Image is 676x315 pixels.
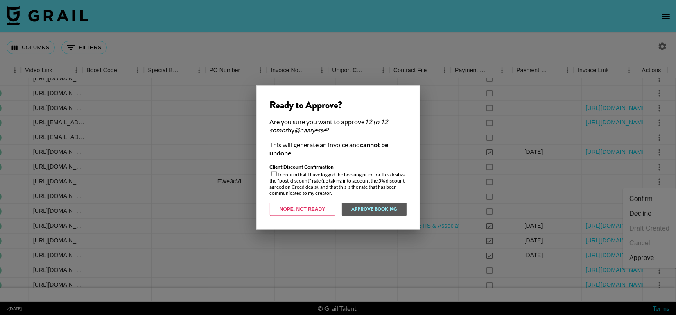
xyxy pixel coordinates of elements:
div: I confirm that I have logged the booking price for this deal as the "post-discount" rate (i.e tak... [270,164,407,196]
button: Nope, Not Ready [270,203,335,216]
div: Are you sure you want to approve by ? [270,118,407,135]
button: Approve Booking [342,203,407,216]
em: @ naarjesse [295,126,327,134]
em: 12 to 12 sombr [270,118,388,134]
strong: Client Discount Confirmation [270,164,334,170]
div: Ready to Approve? [270,99,407,112]
strong: cannot be undone [270,141,389,157]
div: This will generate an invoice and . [270,141,407,157]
